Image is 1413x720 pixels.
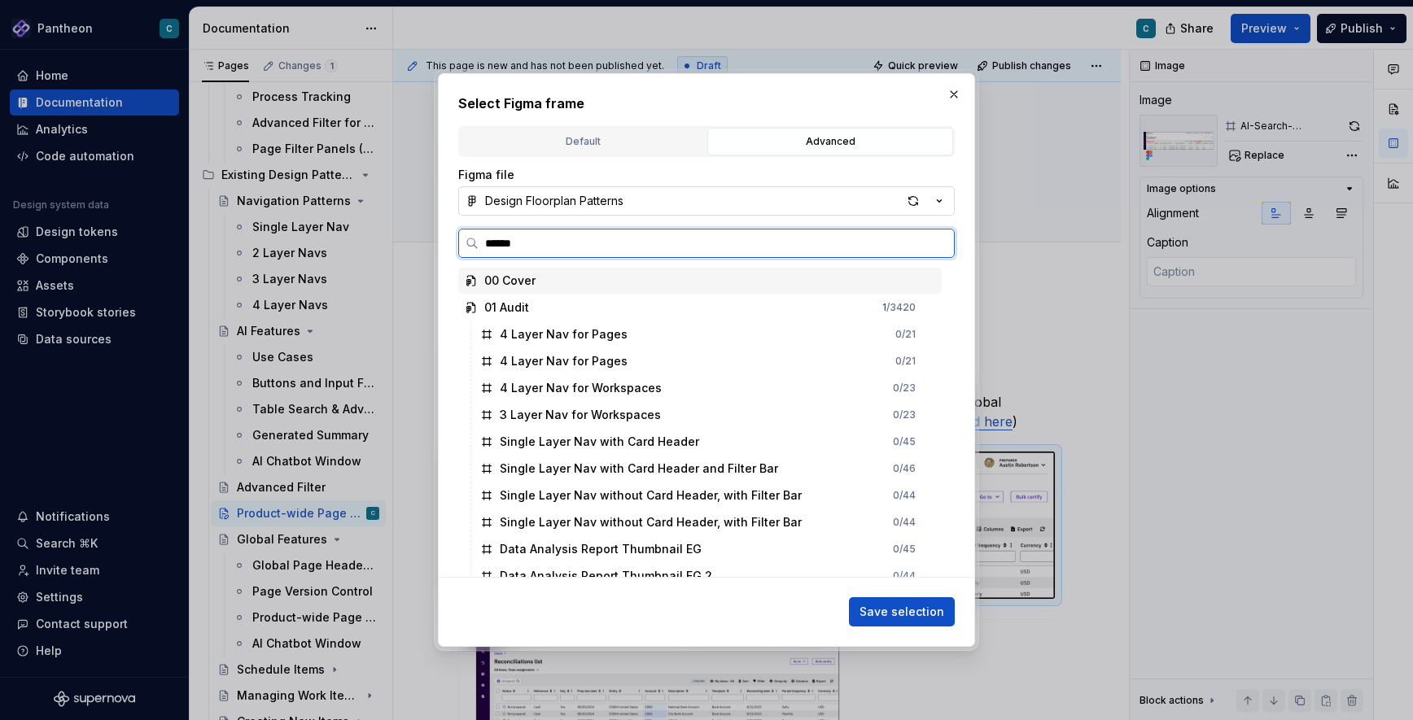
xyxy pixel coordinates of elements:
div: 0 / 21 [895,328,916,341]
div: 0 / 21 [895,355,916,368]
div: 0 / 44 [893,489,916,502]
span: Save selection [860,604,944,620]
div: 4 Layer Nav for Pages [500,353,628,369]
div: 0 / 23 [893,408,916,421]
div: 4 Layer Nav for Workspaces [500,380,662,396]
div: 0 / 45 [893,543,916,556]
div: Data Analysis Report Thumbnail EG [500,541,702,557]
button: Save selection [849,597,955,626]
div: Advanced [713,133,947,150]
div: 4 Layer Nav for Pages [500,326,628,343]
div: Single Layer Nav without Card Header, with Filter Bar [500,487,802,504]
div: 00 Cover [484,273,536,289]
div: Design Floorplan Patterns [485,193,623,209]
label: Figma file [458,167,514,183]
div: / 3420 [882,301,916,314]
div: Single Layer Nav with Card Header [500,434,699,450]
span: 1 [882,301,886,313]
div: Single Layer Nav with Card Header and Filter Bar [500,460,778,477]
div: 0 / 44 [893,569,916,583]
div: 0 / 44 [893,516,916,529]
div: Data Analysis Report Thumbnail EG 2 [500,568,712,584]
div: 0 / 46 [893,462,916,475]
div: Default [466,133,700,150]
h2: Select Figma frame [458,94,955,113]
div: 3 Layer Nav for Workspaces [500,407,661,423]
div: Single Layer Nav without Card Header, with Filter Bar [500,514,802,530]
div: 0 / 45 [893,435,916,448]
div: 0 / 23 [893,382,916,395]
div: 01 Audit [484,299,529,316]
button: Design Floorplan Patterns [458,186,955,216]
